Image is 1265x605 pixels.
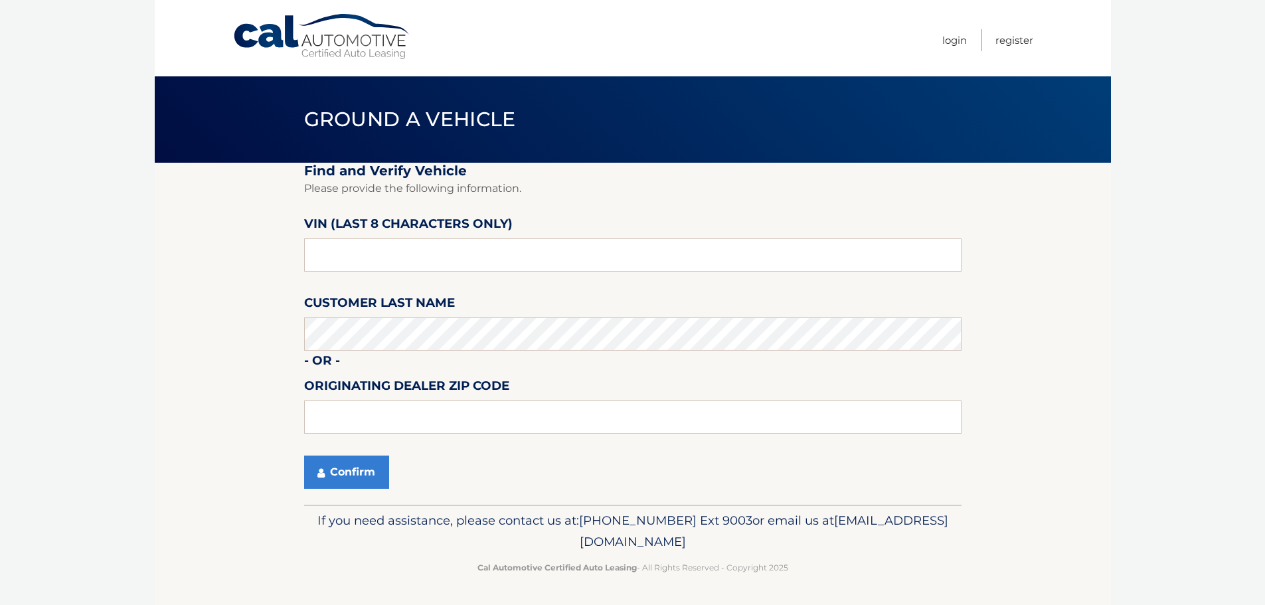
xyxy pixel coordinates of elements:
[304,351,340,375] label: - or -
[313,561,953,574] p: - All Rights Reserved - Copyright 2025
[942,29,967,51] a: Login
[304,163,962,179] h2: Find and Verify Vehicle
[232,13,412,60] a: Cal Automotive
[304,293,455,317] label: Customer Last Name
[579,513,752,528] span: [PHONE_NUMBER] Ext 9003
[304,376,509,400] label: Originating Dealer Zip Code
[304,179,962,198] p: Please provide the following information.
[995,29,1033,51] a: Register
[304,456,389,489] button: Confirm
[313,510,953,553] p: If you need assistance, please contact us at: or email us at
[477,562,637,572] strong: Cal Automotive Certified Auto Leasing
[304,107,516,131] span: Ground a Vehicle
[304,214,513,238] label: VIN (last 8 characters only)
